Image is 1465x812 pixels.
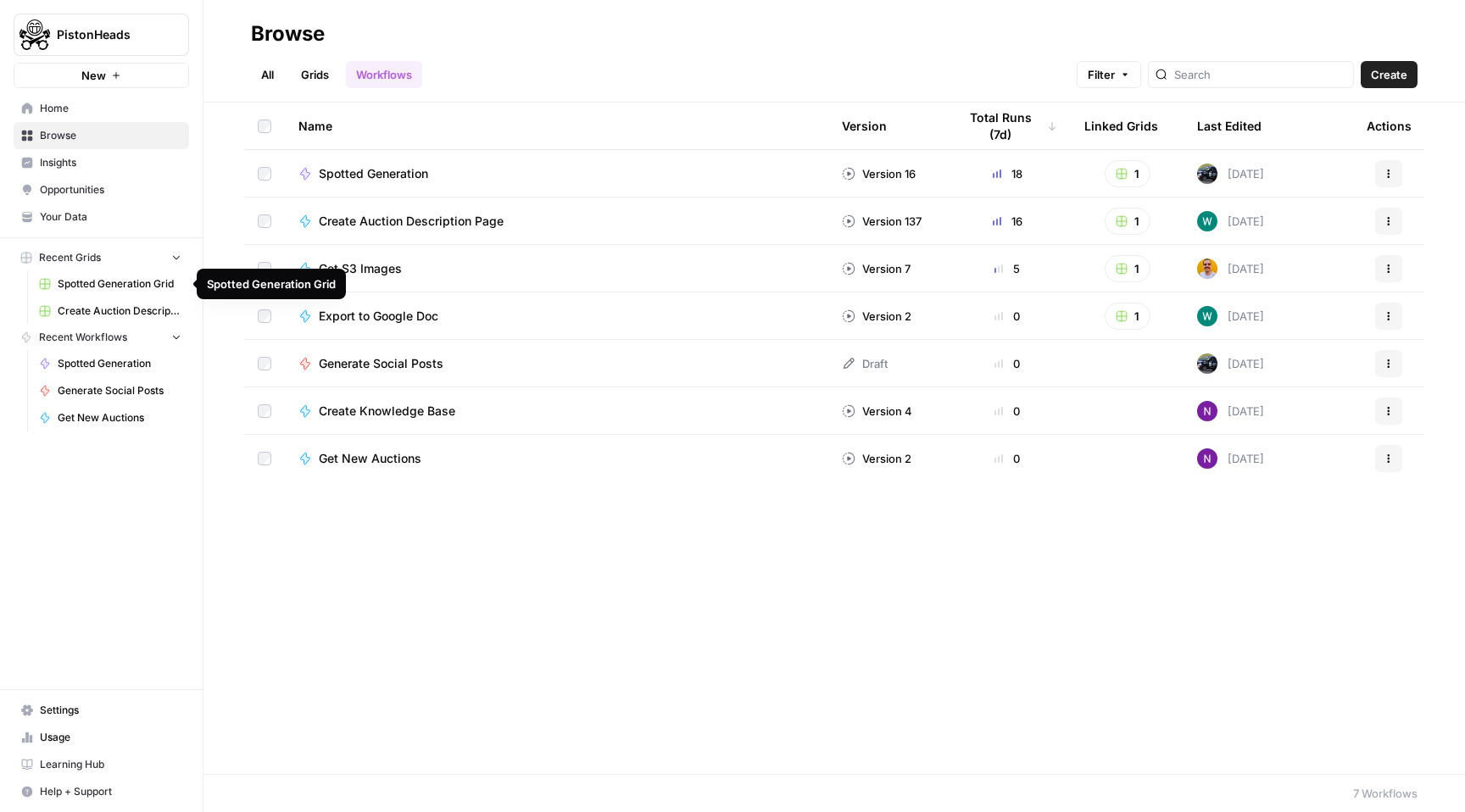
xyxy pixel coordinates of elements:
img: vaiar9hhcrg879pubqop5lsxqhgw [1197,306,1217,326]
div: Total Runs (7d) [957,103,1057,149]
span: Create [1371,66,1407,83]
img: v50jy79koy92p6vu4htul1svdnm9 [1197,353,1217,374]
input: Search [1174,66,1346,83]
div: [DATE] [1197,164,1264,184]
button: 1 [1105,255,1150,282]
div: Version 2 [842,450,911,467]
a: Workflows [346,61,422,88]
span: Usage [40,730,181,745]
span: Insights [40,155,181,170]
span: New [81,67,106,84]
div: 0 [957,403,1057,420]
a: All [251,61,284,88]
span: Your Data [40,209,181,225]
a: Spotted Generation Grid [31,270,189,298]
span: Recent Workflows [39,330,127,345]
div: [DATE] [1197,353,1264,374]
a: Get S3 Images [298,260,815,277]
span: Get New Auctions [319,450,421,467]
span: Create Knowledge Base [319,403,455,420]
div: Last Edited [1197,103,1262,149]
div: 18 [957,165,1057,182]
div: [DATE] [1197,448,1264,469]
button: Filter [1077,61,1141,88]
span: Get New Auctions [58,410,181,425]
span: Generate Social Posts [58,383,181,398]
span: Create Auction Description Page [319,213,504,230]
span: Get S3 Images [319,260,402,277]
div: 16 [957,213,1057,230]
div: Spotted Generation Grid [207,275,336,292]
span: Filter [1088,66,1115,83]
div: Linked Grids [1084,103,1158,149]
a: Opportunities [14,176,189,203]
img: mtm3mwwjid4nvhapkft0keo1ean8 [1197,259,1217,279]
div: 7 Workflows [1353,785,1418,802]
a: Get New Auctions [31,404,189,431]
img: PistonHeads Logo [19,19,50,50]
div: [DATE] [1197,211,1264,231]
div: Draft [842,355,888,372]
a: Get New Auctions [298,450,815,467]
button: Workspace: PistonHeads [14,14,189,56]
div: Browse [251,20,325,47]
div: [DATE] [1197,401,1264,421]
div: 0 [957,308,1057,325]
span: Browse [40,128,181,143]
img: v50jy79koy92p6vu4htul1svdnm9 [1197,164,1217,184]
div: Version 2 [842,308,911,325]
span: Generate Social Posts [319,355,443,372]
a: Create Auction Descriptions [31,298,189,325]
span: Export to Google Doc [319,308,438,325]
a: Grids [291,61,339,88]
a: Insights [14,149,189,176]
a: Spotted Generation [298,165,815,182]
a: Browse [14,122,189,149]
button: 1 [1105,160,1150,187]
span: Create Auction Descriptions [58,303,181,319]
img: vaiar9hhcrg879pubqop5lsxqhgw [1197,211,1217,231]
div: [DATE] [1197,306,1264,326]
span: Spotted Generation Grid [58,276,181,292]
a: Create Knowledge Base [298,403,815,420]
span: Learning Hub [40,757,181,772]
span: Recent Grids [39,250,101,265]
div: Version 4 [842,403,912,420]
button: Create [1361,61,1418,88]
button: New [14,63,189,88]
span: Spotted Generation [58,356,181,371]
a: Create Auction Description Page [298,213,815,230]
button: 1 [1105,208,1150,235]
a: Learning Hub [14,751,189,778]
div: Version 137 [842,213,922,230]
span: Settings [40,703,181,718]
button: Help + Support [14,778,189,805]
span: Opportunities [40,182,181,197]
span: PistonHeads [57,26,159,43]
div: 0 [957,450,1057,467]
div: Name [298,103,815,149]
a: Generate Social Posts [31,377,189,404]
span: Help + Support [40,784,181,799]
div: Version 7 [842,260,911,277]
button: Recent Workflows [14,325,189,350]
a: Settings [14,697,189,724]
button: 1 [1105,303,1150,330]
div: [DATE] [1197,259,1264,279]
span: Spotted Generation [319,165,428,182]
a: Export to Google Doc [298,308,815,325]
a: Usage [14,724,189,751]
div: 0 [957,355,1057,372]
a: Spotted Generation [31,350,189,377]
span: Home [40,101,181,116]
div: Version [842,103,887,149]
a: Generate Social Posts [298,355,815,372]
button: Recent Grids [14,245,189,270]
div: Actions [1367,103,1412,149]
img: kedmmdess6i2jj5txyq6cw0yj4oc [1197,401,1217,421]
div: Version 16 [842,165,916,182]
a: Your Data [14,203,189,231]
a: Home [14,95,189,122]
div: 5 [957,260,1057,277]
img: kedmmdess6i2jj5txyq6cw0yj4oc [1197,448,1217,469]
